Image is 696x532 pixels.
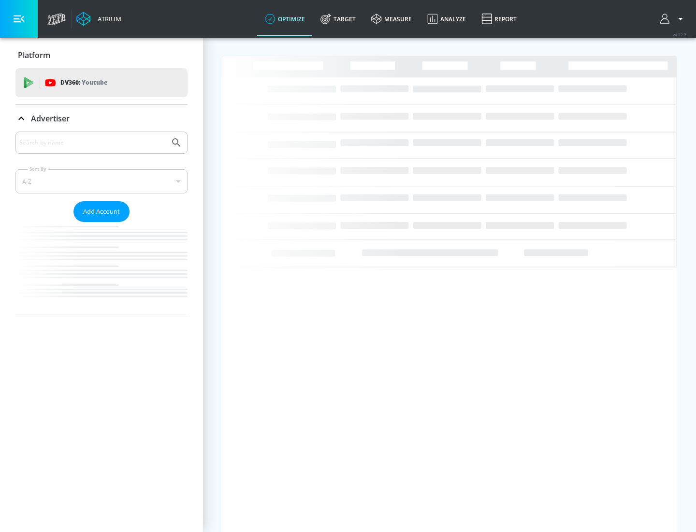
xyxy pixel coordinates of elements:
[420,1,474,36] a: Analyze
[363,1,420,36] a: measure
[31,113,70,124] p: Advertiser
[313,1,363,36] a: Target
[257,1,313,36] a: optimize
[474,1,524,36] a: Report
[94,15,121,23] div: Atrium
[15,105,188,132] div: Advertiser
[28,166,48,172] label: Sort By
[15,132,188,316] div: Advertiser
[15,169,188,193] div: A-Z
[76,12,121,26] a: Atrium
[18,50,50,60] p: Platform
[83,206,120,217] span: Add Account
[73,201,130,222] button: Add Account
[673,32,686,37] span: v 4.22.2
[60,77,107,88] p: DV360:
[82,77,107,88] p: Youtube
[19,136,166,149] input: Search by name
[15,222,188,316] nav: list of Advertiser
[15,42,188,69] div: Platform
[15,68,188,97] div: DV360: Youtube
